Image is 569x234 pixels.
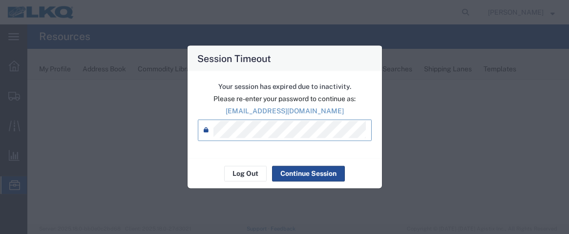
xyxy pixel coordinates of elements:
[198,81,372,91] p: Your session has expired due to inactivity.
[198,93,372,104] p: Please re-enter your password to continue as:
[198,106,372,116] p: [EMAIL_ADDRESS][DOMAIN_NAME]
[197,51,271,65] h4: Session Timeout
[272,166,345,181] button: Continue Session
[224,166,267,181] button: Log Out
